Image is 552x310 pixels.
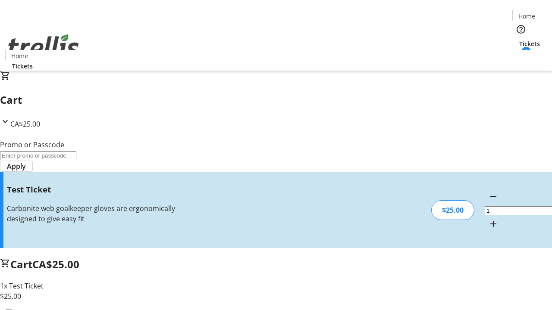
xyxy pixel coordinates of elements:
[512,21,530,38] button: Help
[485,215,502,232] button: Increment by one
[485,188,502,205] button: Decrement by one
[5,62,40,71] a: Tickets
[6,51,33,60] a: Home
[10,119,40,129] span: CA$25.00
[5,25,82,68] img: Orient E2E Organization qZZYhsQYOi's Logo
[7,183,195,195] h3: Test Ticket
[7,161,26,171] span: Apply
[512,39,547,48] a: Tickets
[519,39,540,48] span: Tickets
[7,203,195,224] div: Carbonite web goalkeeper gloves are ergonomically designed to give easy fit
[11,51,28,60] span: Home
[513,12,540,21] a: Home
[512,48,530,65] button: Cart
[32,257,79,271] span: CA$25.00
[518,12,535,21] span: Home
[12,62,33,71] span: Tickets
[431,200,474,220] div: $25.00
